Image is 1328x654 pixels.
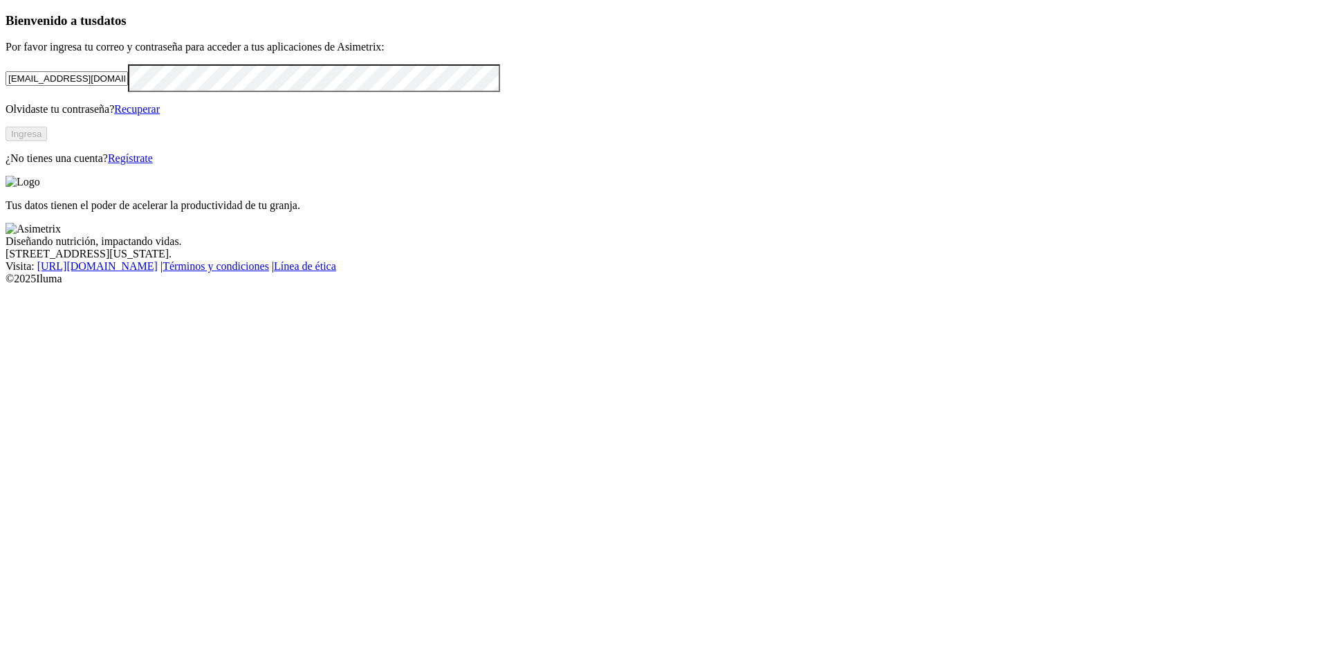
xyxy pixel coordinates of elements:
[6,152,1322,165] p: ¿No tienes una cuenta?
[6,223,61,235] img: Asimetrix
[6,235,1322,248] div: Diseñando nutrición, impactando vidas.
[6,127,47,141] button: Ingresa
[163,260,269,272] a: Términos y condiciones
[108,152,153,164] a: Regístrate
[6,13,1322,28] h3: Bienvenido a tus
[6,260,1322,273] div: Visita : | |
[274,260,336,272] a: Línea de ética
[6,41,1322,53] p: Por favor ingresa tu correo y contraseña para acceder a tus aplicaciones de Asimetrix:
[6,71,128,86] input: Tu correo
[97,13,127,28] span: datos
[6,273,1322,285] div: © 2025 Iluma
[6,199,1322,212] p: Tus datos tienen el poder de acelerar la productividad de tu granja.
[6,176,40,188] img: Logo
[6,103,1322,116] p: Olvidaste tu contraseña?
[114,103,160,115] a: Recuperar
[6,248,1322,260] div: [STREET_ADDRESS][US_STATE].
[37,260,158,272] a: [URL][DOMAIN_NAME]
